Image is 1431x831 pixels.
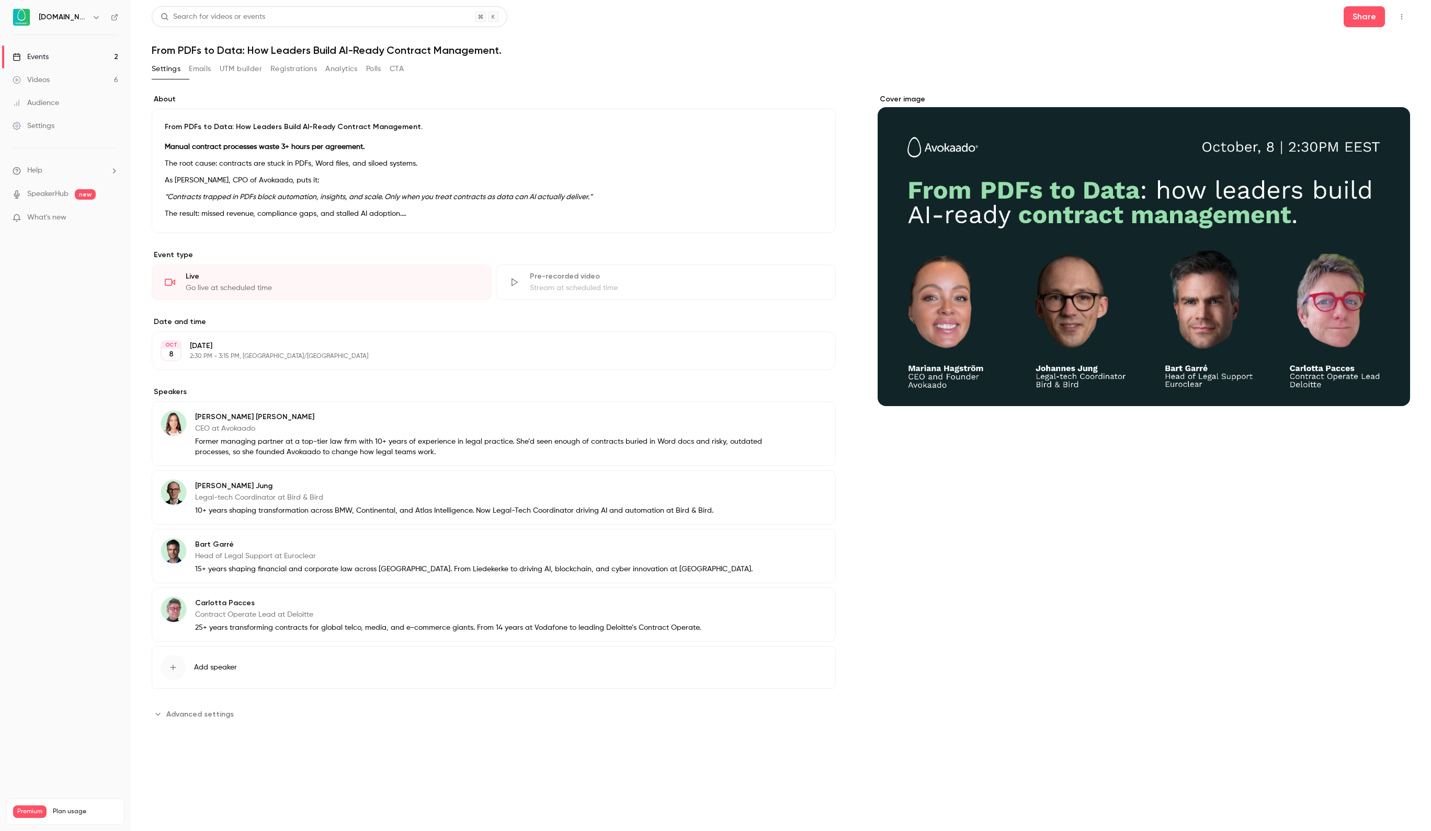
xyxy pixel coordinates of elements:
span: new [75,189,96,200]
h6: [DOMAIN_NAME] [39,12,88,22]
h1: From PDFs to Data: How Leaders Build AI-Ready Contract Management. [152,44,1410,56]
button: Registrations [270,61,317,77]
p: Event type [152,250,836,260]
span: Advanced settings [166,709,234,720]
img: Bart Garré [161,538,186,563]
div: Audience [13,98,59,108]
img: Mariana Hagström [161,411,186,436]
div: Search for videos or events [161,11,265,22]
p: Legal-tech Coordinator at Bird & Bird [195,492,713,503]
p: 15+ years shaping financial and corporate law across [GEOGRAPHIC_DATA]. From Liedekerke to drivin... [195,564,753,574]
span: What's new [27,212,66,223]
span: Add speaker [194,662,237,673]
p: From PDFs to Data: How Leaders Build AI-Ready Contract Management. [165,122,823,132]
p: Head of Legal Support at Euroclear [195,551,753,561]
div: Pre-recorded video [530,271,823,282]
button: UTM builder [220,61,262,77]
strong: Manual contract processes waste 3+ hours per agreement. [165,143,365,151]
img: Carlotta Pacces [161,597,186,622]
button: CTA [390,61,404,77]
p: The root cause: contracts are stuck in PDFs, Word files, and siloed systems. [165,157,823,170]
p: CEO at Avokaado [195,423,768,434]
p: Contract Operate Lead at Deloitte [195,609,701,620]
img: Avokaado.io [13,9,30,26]
p: Carlotta Pacces [195,598,701,608]
div: Pre-recorded videoStream at scheduled time [496,264,836,300]
div: Mariana Hagström[PERSON_NAME] [PERSON_NAME]CEO at AvokaadoFormer managing partner at a top-tier l... [152,401,836,466]
a: SpeakerHub [27,189,69,200]
button: Settings [152,61,180,77]
em: “Contracts trapped in PDFs block automation, insights, and scale. Only when you treat contracts a... [165,193,593,201]
div: Go live at scheduled time [186,283,479,293]
section: Cover image [878,94,1410,406]
p: As [PERSON_NAME], CPO of Avokaado, puts it: [165,174,823,187]
p: 2:30 PM - 3:15 PM, [GEOGRAPHIC_DATA]/[GEOGRAPHIC_DATA] [190,352,780,361]
p: 8 [169,349,174,360]
div: Videos [13,75,50,85]
button: Advanced settings [152,706,240,722]
p: Former managing partner at a top-tier law firm with 10+ years of experience in legal practice. Sh... [195,436,768,457]
label: Speakers [152,387,836,397]
div: Bart GarréBart GarréHead of Legal Support at Euroclear15+ years shaping financial and corporate l... [152,529,836,583]
button: Share [1344,6,1385,27]
p: 25+ years transforming contracts for global telco, media, and e-commerce giants. From 14 years at... [195,622,701,633]
div: Live [186,271,479,282]
div: Stream at scheduled time [530,283,823,293]
button: Emails [189,61,211,77]
p: 10+ years shaping transformation across BMW, Continental, and Atlas Intelligence. Now Legal-Tech ... [195,505,713,516]
div: Events [13,52,49,62]
p: Bart Garré [195,539,753,550]
div: Carlotta PaccesCarlotta PaccesContract Operate Lead at Deloitte25+ years transforming contracts f... [152,587,836,642]
p: [PERSON_NAME] [PERSON_NAME] [195,412,768,422]
div: Settings [13,121,54,131]
label: Date and time [152,317,836,327]
button: Polls [366,61,381,77]
label: Cover image [878,94,1410,105]
p: [DATE] [190,341,780,351]
span: Plan usage [53,807,118,816]
span: Premium [13,805,47,818]
p: [PERSON_NAME] Jung [195,481,713,491]
p: The result: missed revenue, compliance gaps, and stalled AI adoption. [165,207,823,220]
section: Advanced settings [152,706,836,722]
span: Help [27,165,42,176]
label: About [152,94,836,105]
div: Johannes Jung[PERSON_NAME] JungLegal-tech Coordinator at Bird & Bird10+ years shaping transformat... [152,470,836,525]
button: Add speaker [152,646,836,689]
div: LiveGo live at scheduled time [152,264,492,300]
img: Johannes Jung [161,480,186,505]
div: OCT [162,341,180,349]
button: Analytics [325,61,358,77]
li: help-dropdown-opener [13,165,118,176]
